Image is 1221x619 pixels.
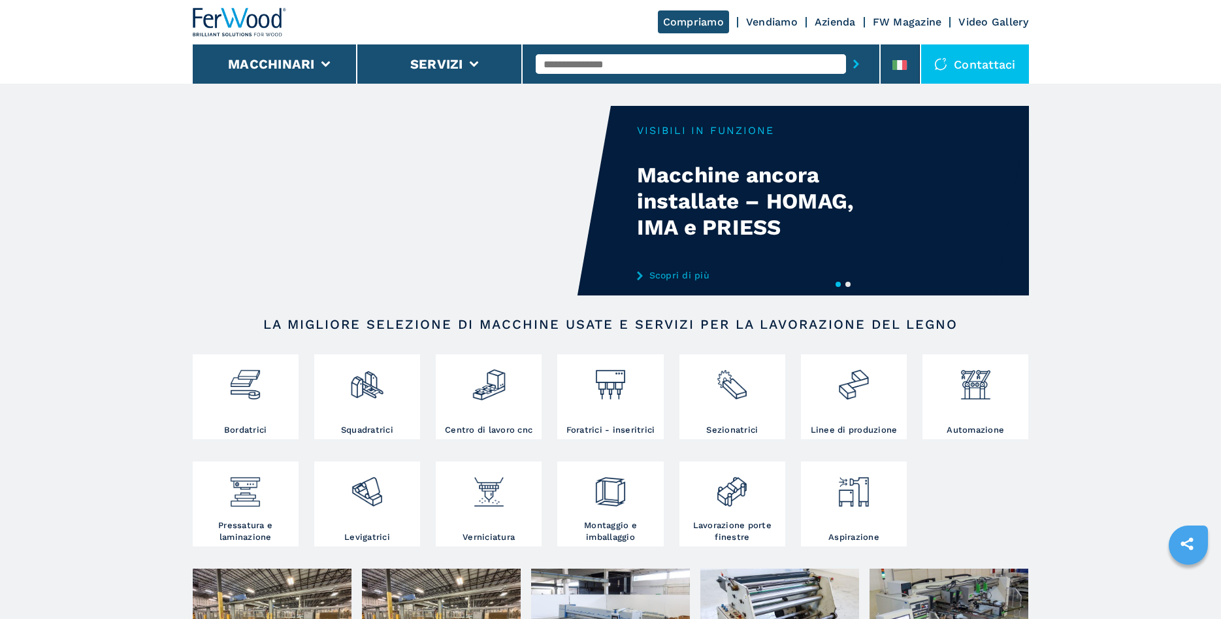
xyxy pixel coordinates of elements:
[637,270,893,280] a: Scopri di più
[350,358,384,402] img: squadratrici_2.png
[958,16,1028,28] a: Video Gallery
[922,354,1028,439] a: Automazione
[436,354,542,439] a: Centro di lavoro cnc
[828,531,879,543] h3: Aspirazione
[746,16,798,28] a: Vendiamo
[196,520,295,543] h3: Pressatura e laminazione
[557,461,663,546] a: Montaggio e imballaggio
[801,354,907,439] a: Linee di produzione
[235,316,987,332] h2: LA MIGLIORE SELEZIONE DI MACCHINE USATE E SERVIZI PER LA LAVORAZIONE DEL LEGNO
[658,10,729,33] a: Compriamo
[228,56,315,72] button: Macchinari
[557,354,663,439] a: Foratrici - inseritrici
[1171,527,1203,560] a: sharethis
[679,461,785,546] a: Lavorazione porte finestre
[566,424,655,436] h3: Foratrici - inseritrici
[341,424,393,436] h3: Squadratrici
[947,424,1004,436] h3: Automazione
[873,16,942,28] a: FW Magazine
[811,424,898,436] h3: Linee di produzione
[463,531,515,543] h3: Verniciatura
[193,354,299,439] a: Bordatrici
[436,461,542,546] a: Verniciatura
[801,461,907,546] a: Aspirazione
[679,354,785,439] a: Sezionatrici
[836,465,871,509] img: aspirazione_1.png
[228,358,263,402] img: bordatrici_1.png
[344,531,390,543] h3: Levigatrici
[921,44,1029,84] div: Contattaci
[314,354,420,439] a: Squadratrici
[683,520,782,543] h3: Lavorazione porte finestre
[561,520,660,543] h3: Montaggio e imballaggio
[224,424,267,436] h3: Bordatrici
[228,465,263,509] img: pressa-strettoia.png
[715,465,749,509] img: lavorazione_porte_finestre_2.png
[350,465,384,509] img: levigatrici_2.png
[472,465,506,509] img: verniciatura_1.png
[706,424,758,436] h3: Sezionatrici
[193,8,287,37] img: Ferwood
[445,424,532,436] h3: Centro di lavoro cnc
[314,461,420,546] a: Levigatrici
[593,358,628,402] img: foratrici_inseritrici_2.png
[593,465,628,509] img: montaggio_imballaggio_2.png
[193,461,299,546] a: Pressatura e laminazione
[715,358,749,402] img: sezionatrici_2.png
[193,106,611,295] video: Your browser does not support the video tag.
[410,56,463,72] button: Servizi
[958,358,993,402] img: automazione.png
[1165,560,1211,609] iframe: Chat
[845,282,851,287] button: 2
[472,358,506,402] img: centro_di_lavoro_cnc_2.png
[846,49,866,79] button: submit-button
[934,58,947,71] img: Contattaci
[836,282,841,287] button: 1
[815,16,856,28] a: Azienda
[836,358,871,402] img: linee_di_produzione_2.png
